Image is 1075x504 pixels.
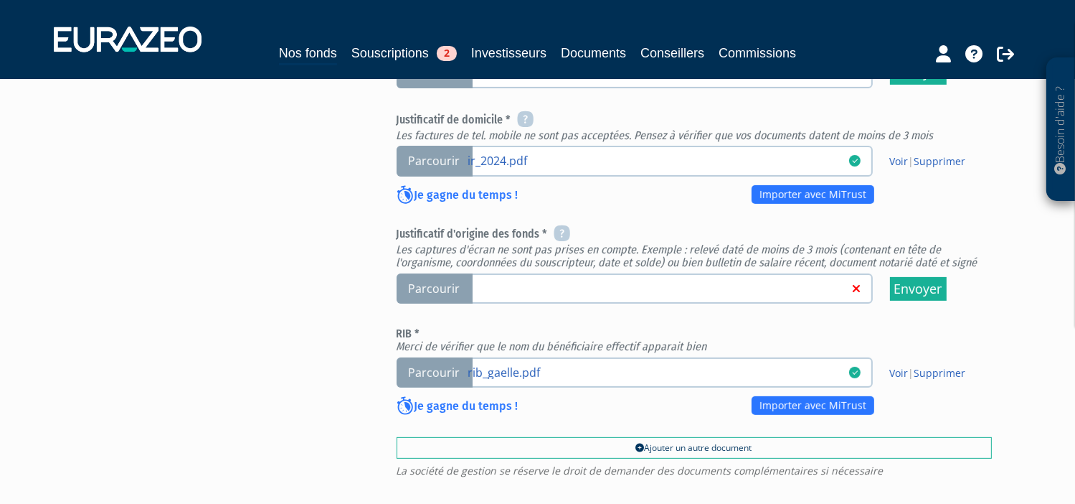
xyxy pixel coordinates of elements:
[397,358,473,388] span: Parcourir
[397,398,518,416] p: Je gagne du temps !
[397,437,992,459] a: Ajouter un autre document
[471,43,546,63] a: Investisseurs
[351,43,457,63] a: Souscriptions2
[890,366,966,381] span: |
[468,153,849,167] a: ir_2024.pdf
[437,46,457,61] span: 2
[890,277,947,301] input: Envoyer
[914,366,966,380] a: Supprimer
[849,155,861,167] i: 20/08/2025 15:25
[397,243,977,269] em: Les captures d'écran ne sont pas prises en compte. Exemple : relevé daté de moins de 3 mois (cont...
[914,154,966,168] a: Supprimer
[397,112,992,142] h6: Justificatif de domicile *
[719,43,796,63] a: Commissions
[397,226,992,269] h6: Justificatif d'origine des fonds *
[397,327,992,353] h6: RIB *
[640,43,704,63] a: Conseillers
[752,185,874,204] a: Importer avec MiTrust
[397,340,707,353] em: Merci de vérifier que le nom du bénéficiaire effectif apparait bien
[752,396,874,415] a: Importer avec MiTrust
[279,43,337,65] a: Nos fonds
[54,27,202,52] img: 1732889491-logotype_eurazeo_blanc_rvb.png
[397,146,473,177] span: Parcourir
[890,154,966,169] span: |
[1053,65,1069,195] p: Besoin d'aide ?
[397,466,992,476] span: La société de gestion se réserve le droit de demander des documents complémentaires si nécessaire
[890,154,909,168] a: Voir
[561,43,626,63] a: Documents
[468,365,849,379] a: rib_gaelle.pdf
[397,187,518,205] p: Je gagne du temps !
[890,366,909,380] a: Voir
[397,274,473,304] span: Parcourir
[397,129,934,142] em: Les factures de tel. mobile ne sont pas acceptées. Pensez à vérifier que vos documents datent de ...
[849,367,861,378] i: 20/08/2025 15:25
